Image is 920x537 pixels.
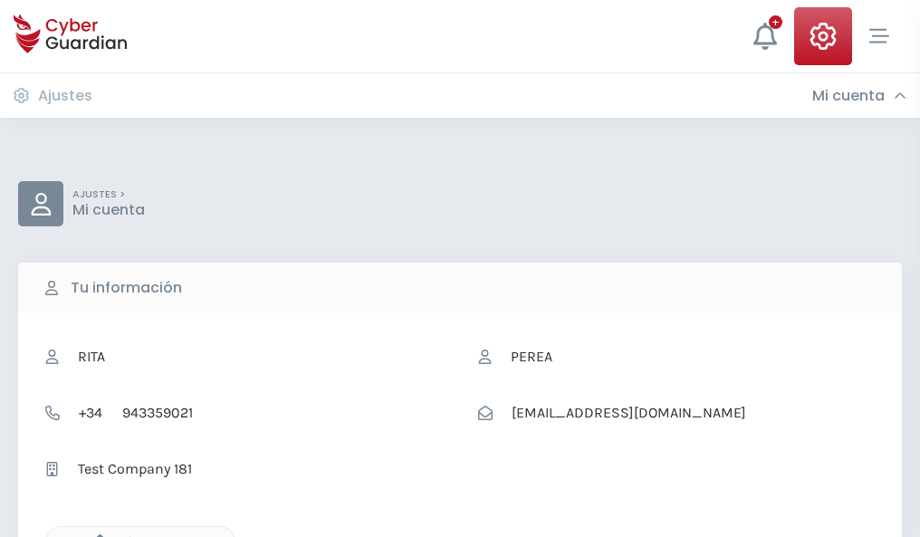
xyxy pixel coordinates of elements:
[112,396,442,430] input: Teléfono
[72,188,145,201] p: AJUSTES >
[812,87,885,105] h3: Mi cuenta
[71,277,182,299] b: Tu información
[38,87,92,105] h3: Ajustes
[72,201,145,219] p: Mi cuenta
[769,15,782,29] div: +
[69,396,112,430] span: +34
[812,87,906,105] div: Mi cuenta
